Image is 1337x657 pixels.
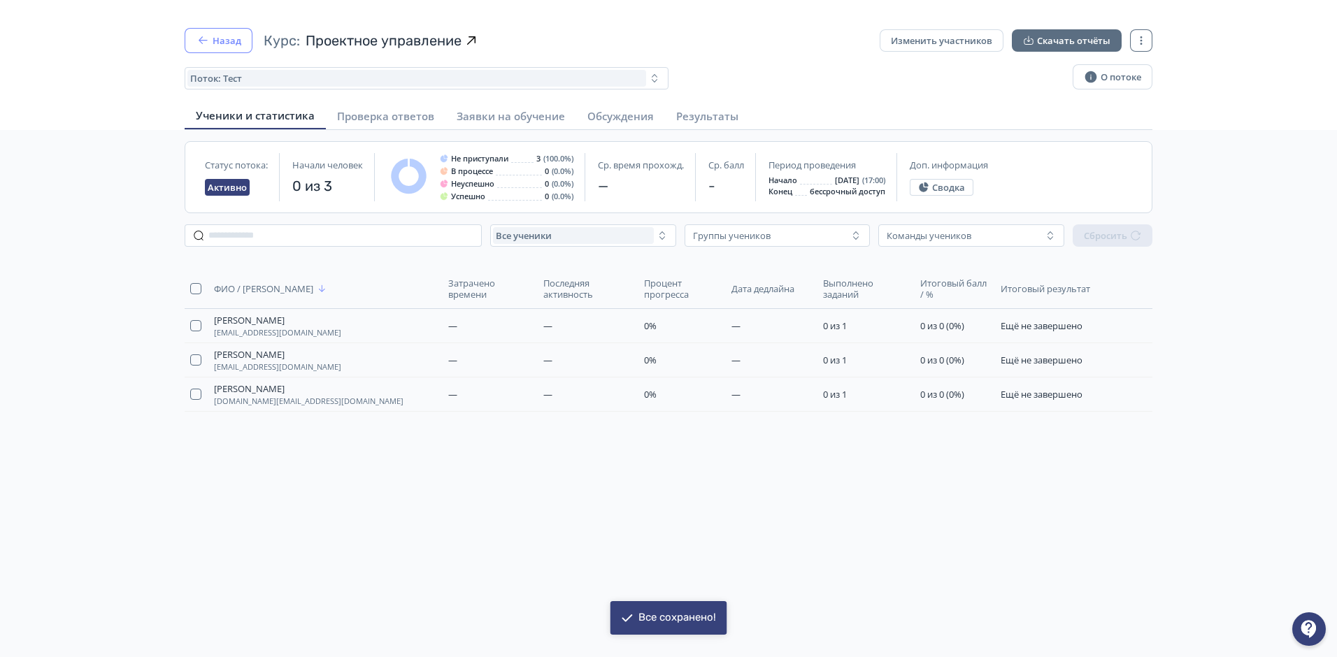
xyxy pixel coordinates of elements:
button: Все ученики [490,224,676,247]
span: 0 из 1 [823,354,847,366]
span: 0 из 1 [823,319,847,332]
div: Группы учеников [693,230,771,241]
span: 3 [536,154,541,163]
span: Проверка ответов [337,109,434,123]
button: Поток: Тест [185,67,668,89]
span: Конец [768,187,792,196]
span: 0 [545,167,549,175]
span: Проектное управление [306,31,462,50]
span: — [448,319,457,332]
span: Сводка [932,182,965,193]
button: Дата дедлайна [731,280,797,297]
button: Итоговый балл / % [920,275,989,303]
span: Ср. время прохожд. [598,159,684,171]
span: 0% [644,319,657,332]
span: — [543,354,552,366]
span: Ср. балл [708,159,744,171]
span: Выполнено заданий [823,277,906,300]
span: Поток: Тест [190,73,242,84]
span: [PERSON_NAME] [214,349,285,360]
button: Изменить участников [880,29,1003,52]
span: Заявки на обучение [457,109,565,123]
span: Активно [208,182,247,193]
span: Ещё не завершено [1001,354,1082,366]
span: 0 из 3 [292,176,363,196]
span: Начали человек [292,159,363,171]
span: Ученики и статистика [196,108,315,122]
span: Доп. информация [910,159,988,171]
button: Последняя активность [543,275,632,303]
span: Обсуждения [587,109,654,123]
button: Сводка [910,179,973,196]
span: (17:00) [862,176,885,185]
span: Курс: [264,31,300,50]
div: Все сохранено! [638,611,716,625]
button: Группы учеников [685,224,871,247]
span: Затрачено времени [448,277,530,300]
span: Дата дедлайна [731,283,794,294]
span: (100.0%) [543,154,573,163]
span: Неуспешно [451,180,494,188]
span: 0 из 0 (0%) [920,319,964,332]
span: Ещё не завершено [1001,388,1082,400]
span: 0 из 0 (0%) [920,388,964,400]
span: Результаты [676,109,738,123]
span: 0% [644,354,657,366]
span: Статус потока: [205,159,268,171]
span: — [543,319,552,332]
span: Ещё не завершено [1001,319,1082,332]
span: — [731,319,741,332]
span: бессрочный доступ [810,187,885,196]
span: Все ученики [496,230,552,241]
span: Не приступали [451,154,508,163]
button: Команды учеников [878,224,1064,247]
span: 0 [545,192,549,201]
span: [EMAIL_ADDRESS][DOMAIN_NAME] [214,328,341,337]
span: 0 [545,180,549,188]
span: Период проведения [768,159,856,171]
button: Сбросить [1073,224,1152,247]
span: [EMAIL_ADDRESS][DOMAIN_NAME] [214,363,341,371]
button: [PERSON_NAME][EMAIL_ADDRESS][DOMAIN_NAME] [214,349,341,371]
span: (0.0%) [552,180,573,188]
span: [PERSON_NAME] [214,383,285,394]
div: Команды учеников [887,230,971,241]
span: [DATE] [835,176,859,185]
span: [PERSON_NAME] [214,315,285,326]
span: В процессе [451,167,493,175]
span: — [448,388,457,400]
span: — [731,388,741,400]
span: - [708,176,744,196]
span: (0.0%) [552,192,573,201]
button: О потоке [1073,64,1152,89]
button: Назад [185,28,252,53]
span: Процент прогресса [644,277,717,300]
span: Успешно [451,192,485,201]
button: [PERSON_NAME][DOMAIN_NAME][EMAIL_ADDRESS][DOMAIN_NAME] [214,383,403,405]
button: ФИО / [PERSON_NAME] [214,280,330,297]
span: — [543,388,552,400]
span: [DOMAIN_NAME][EMAIL_ADDRESS][DOMAIN_NAME] [214,397,403,405]
span: ФИО / [PERSON_NAME] [214,283,313,294]
button: [PERSON_NAME][EMAIL_ADDRESS][DOMAIN_NAME] [214,315,341,337]
button: Затрачено времени [448,275,533,303]
span: Итоговый балл / % [920,277,987,300]
span: Итоговый результат [1001,283,1102,294]
span: — [598,176,684,196]
span: (0.0%) [552,167,573,175]
span: — [448,354,457,366]
span: Начало [768,176,797,185]
button: Выполнено заданий [823,275,908,303]
span: — [731,354,741,366]
span: 0 из 0 (0%) [920,354,964,366]
span: Последняя активность [543,277,629,300]
button: Процент прогресса [644,275,720,303]
span: 0 из 1 [823,388,847,400]
span: 0% [644,388,657,400]
button: Скачать отчёты [1012,29,1122,52]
